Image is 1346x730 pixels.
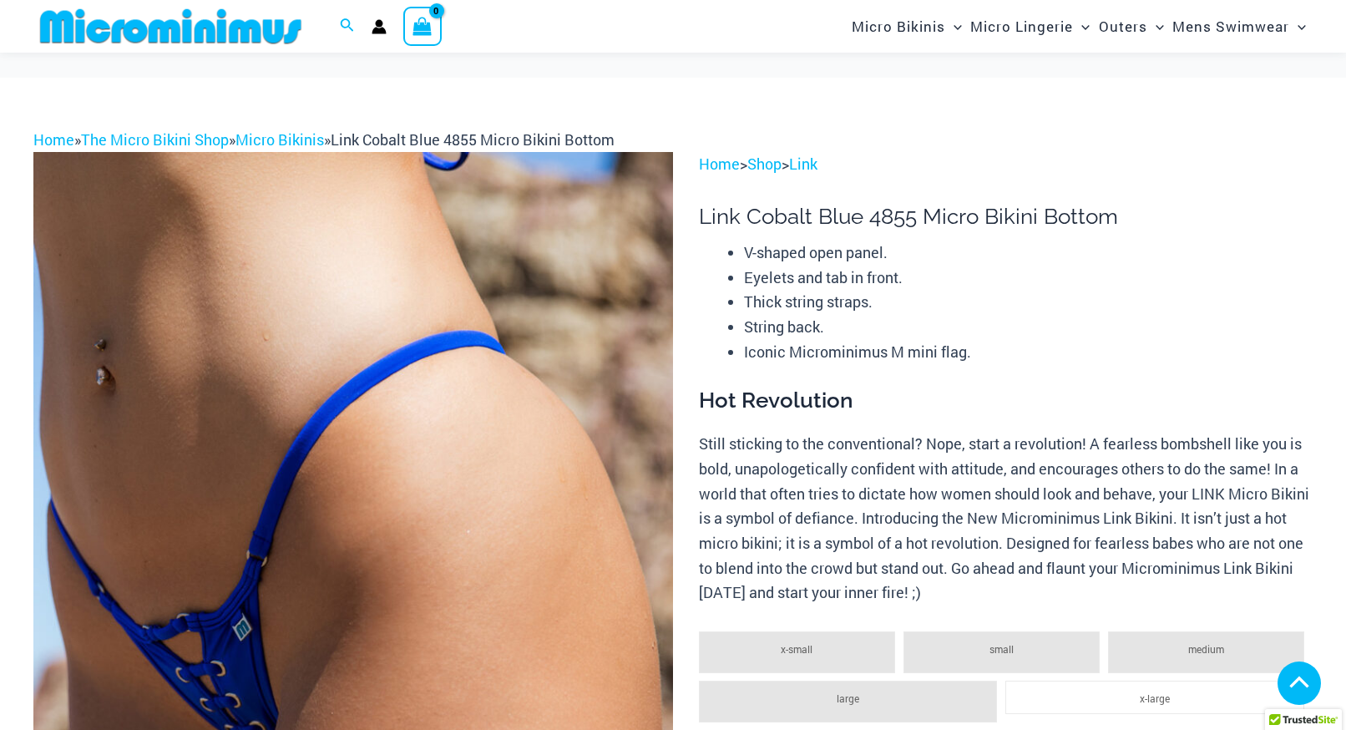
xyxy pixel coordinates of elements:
[848,5,966,48] a: Micro BikinisMenu ToggleMenu Toggle
[699,152,1313,177] p: > >
[403,7,442,45] a: View Shopping Cart, empty
[1073,5,1090,48] span: Menu Toggle
[1005,681,1304,714] li: x-large
[1099,5,1147,48] span: Outers
[945,5,962,48] span: Menu Toggle
[845,3,1313,50] nav: Site Navigation
[744,340,1313,365] li: Iconic Microminimus M mini flag.
[699,432,1313,606] p: Still sticking to the conventional? Nope, start a revolution! A fearless bombshell like you is bo...
[1172,5,1289,48] span: Mens Swimwear
[1168,5,1310,48] a: Mens SwimwearMenu ToggleMenu Toggle
[744,290,1313,315] li: Thick string straps.
[903,631,1100,673] li: small
[699,631,895,673] li: x-small
[331,129,615,150] span: Link Cobalt Blue 4855 Micro Bikini Bottom
[781,642,812,656] span: x-small
[837,692,859,705] span: large
[989,642,1014,656] span: small
[852,5,945,48] span: Micro Bikinis
[1140,692,1170,705] span: x-large
[1188,642,1224,656] span: medium
[699,681,998,722] li: large
[340,16,355,38] a: Search icon link
[33,129,615,150] span: » » »
[699,204,1313,230] h1: Link Cobalt Blue 4855 Micro Bikini Bottom
[1095,5,1168,48] a: OutersMenu ToggleMenu Toggle
[789,154,817,174] a: Link
[33,129,74,150] a: Home
[747,154,782,174] a: Shop
[81,129,229,150] a: The Micro Bikini Shop
[744,241,1313,266] li: V-shaped open panel.
[744,266,1313,291] li: Eyelets and tab in front.
[33,8,308,45] img: MM SHOP LOGO FLAT
[699,387,1313,415] h3: Hot Revolution
[966,5,1094,48] a: Micro LingerieMenu ToggleMenu Toggle
[372,19,387,34] a: Account icon link
[1147,5,1164,48] span: Menu Toggle
[1289,5,1306,48] span: Menu Toggle
[1108,631,1304,673] li: medium
[970,5,1073,48] span: Micro Lingerie
[235,129,324,150] a: Micro Bikinis
[699,154,740,174] a: Home
[744,315,1313,340] li: String back.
